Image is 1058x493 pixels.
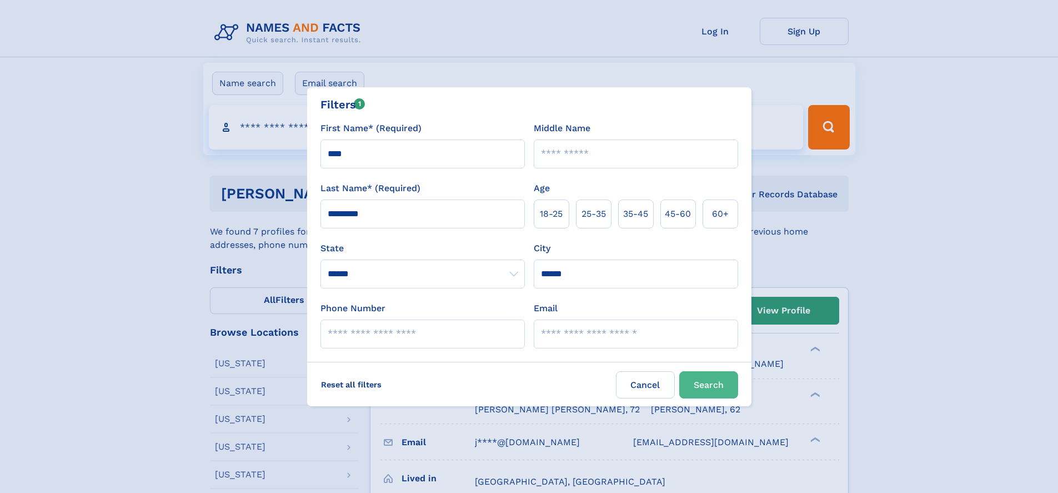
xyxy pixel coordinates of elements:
[320,242,525,255] label: State
[540,207,563,221] span: 18‑25
[581,207,606,221] span: 25‑35
[534,182,550,195] label: Age
[616,371,675,399] label: Cancel
[665,207,691,221] span: 45‑60
[623,207,648,221] span: 35‑45
[679,371,738,399] button: Search
[320,122,422,135] label: First Name* (Required)
[534,302,558,315] label: Email
[534,122,590,135] label: Middle Name
[320,182,420,195] label: Last Name* (Required)
[534,242,550,255] label: City
[712,207,729,221] span: 60+
[320,96,365,113] div: Filters
[320,302,385,315] label: Phone Number
[314,371,389,398] label: Reset all filters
